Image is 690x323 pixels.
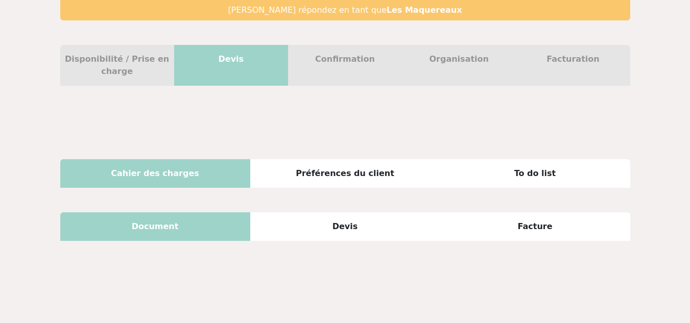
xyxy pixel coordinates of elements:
div: Cahier des charges [60,159,250,188]
div: Document [60,212,250,241]
div: Devis [250,212,440,241]
div: Organisation [402,45,516,86]
div: Confirmation [288,45,402,86]
div: Préférences du client [250,159,440,188]
b: Les Maquereaux [387,5,462,15]
div: Facture [440,212,630,241]
div: Devis [174,45,288,86]
div: To do list [440,159,630,188]
div: Facturation [516,45,630,86]
div: Disponibilité / Prise en charge [60,45,174,86]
